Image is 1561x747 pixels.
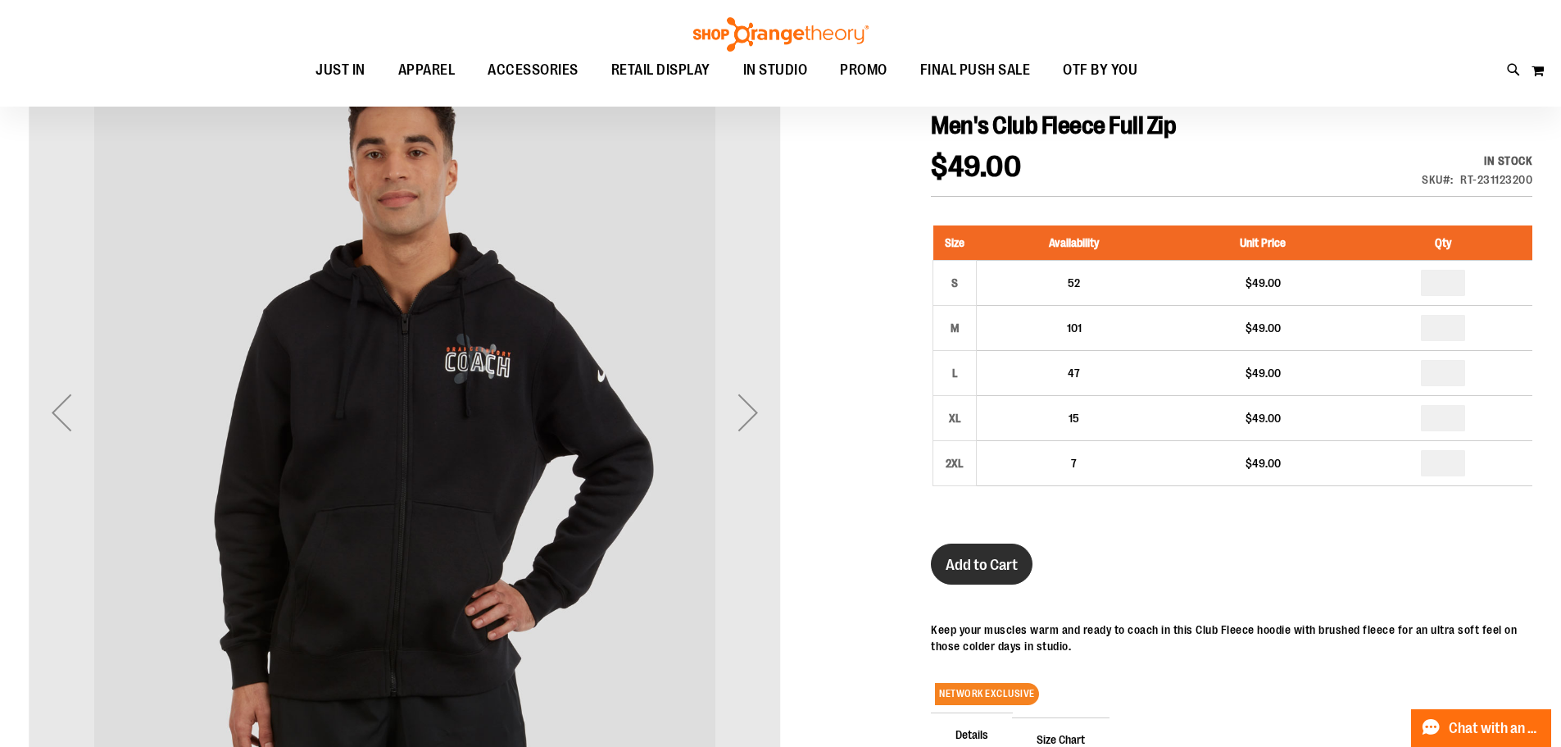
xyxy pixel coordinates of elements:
[1179,410,1345,426] div: $49.00
[1179,455,1345,471] div: $49.00
[1422,153,1532,169] div: Availability
[942,361,967,385] div: L
[1069,412,1079,425] span: 15
[931,112,1176,139] span: Men's Club Fleece Full Zip
[931,150,1021,184] span: $49.00
[488,52,579,89] span: ACCESSORIES
[1179,275,1345,291] div: $49.00
[942,406,967,430] div: XL
[942,316,967,340] div: M
[1046,52,1154,89] a: OTF BY YOU
[1068,276,1080,289] span: 52
[824,52,904,89] a: PROMO
[1422,173,1454,186] strong: SKU
[691,17,871,52] img: Shop Orangetheory
[1063,52,1137,89] span: OTF BY YOU
[904,52,1047,89] a: FINAL PUSH SALE
[1411,709,1552,747] button: Chat with an Expert
[840,52,887,89] span: PROMO
[931,544,1032,585] button: Add to Cart
[471,52,595,89] a: ACCESSORIES
[1067,321,1082,335] span: 101
[942,271,967,295] div: S
[595,52,727,89] a: RETAIL DISPLAY
[920,52,1031,89] span: FINAL PUSH SALE
[1422,153,1532,169] div: In stock
[1355,225,1532,261] th: Qty
[931,622,1532,654] div: Keep your muscles warm and ready to coach in this Club Fleece hoodie with brushed fleece for an u...
[933,225,977,261] th: Size
[1179,365,1345,381] div: $49.00
[611,52,710,89] span: RETAIL DISPLAY
[1171,225,1354,261] th: Unit Price
[1460,171,1532,188] div: RT-231123200
[1071,457,1077,470] span: 7
[299,52,382,89] a: JUST IN
[935,683,1039,705] span: NETWORK EXCLUSIVE
[743,52,808,89] span: IN STUDIO
[315,52,365,89] span: JUST IN
[1179,320,1345,336] div: $49.00
[1068,367,1080,380] span: 47
[1449,721,1541,736] span: Chat with an Expert
[977,225,1172,261] th: Availability
[942,451,967,476] div: 2XL
[727,52,824,89] a: IN STUDIO
[382,52,472,89] a: APPAREL
[946,556,1018,574] span: Add to Cart
[398,52,456,89] span: APPAREL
